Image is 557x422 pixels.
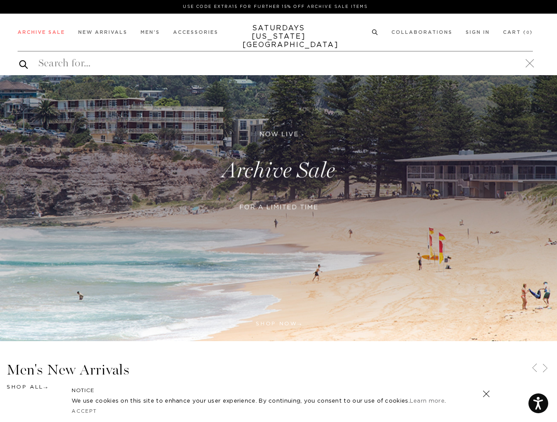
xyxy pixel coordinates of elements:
a: Men's [141,30,160,35]
a: Accept [72,409,97,414]
p: We use cookies on this site to enhance your user experience. By continuing, you consent to our us... [72,397,454,406]
h3: Men's New Arrivals [7,363,550,377]
a: Learn more [410,398,445,404]
a: Sign In [466,30,490,35]
a: Accessories [173,30,218,35]
input: Search for... [18,56,533,70]
a: Collaborations [391,30,452,35]
a: New Arrivals [78,30,127,35]
a: Cart (0) [503,30,533,35]
a: Shop All [7,384,47,389]
a: SATURDAYS[US_STATE][GEOGRAPHIC_DATA] [242,24,315,49]
small: 0 [526,31,530,35]
h5: NOTICE [72,386,485,394]
a: Archive Sale [18,30,65,35]
p: Use Code EXTRA15 for Further 15% Off Archive Sale Items [21,4,529,10]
